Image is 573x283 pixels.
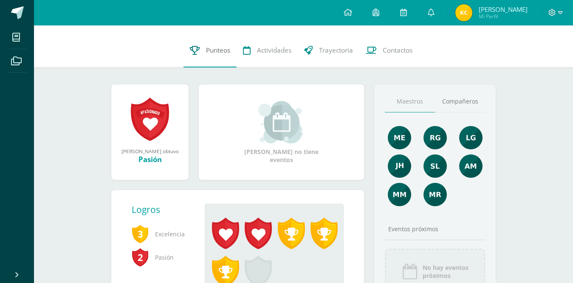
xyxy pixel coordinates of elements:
[423,154,447,178] img: acf2b8b774183001b4bff44f4f5a7150.png
[423,263,469,280] span: No hay eventos próximos
[459,154,483,178] img: b7c5ef9c2366ee6e8e33a2b1ce8f818e.png
[183,34,237,67] a: Punteos
[423,126,447,149] img: c8ce501b50aba4663d5e9c1ec6345694.png
[459,126,483,149] img: cd05dac24716e1ad0a13f18e66b2a6d1.png
[319,46,353,55] span: Trayectoria
[298,34,359,67] a: Trayectoria
[423,183,447,206] img: de7dd2f323d4d3ceecd6bfa9930379e0.png
[132,224,149,244] span: 3
[359,34,419,67] a: Contactos
[479,13,528,20] span: Mi Perfil
[239,101,324,164] div: [PERSON_NAME] no tiene eventos
[206,46,230,55] span: Punteos
[132,247,149,267] span: 2
[435,91,485,112] a: Compañeros
[388,183,411,206] img: 4ff157c9e8f87df51e82e65f75f8e3c8.png
[258,101,305,143] img: event_small.png
[383,46,412,55] span: Contactos
[401,263,418,280] img: event_icon.png
[132,204,198,216] div: Logros
[237,34,298,67] a: Actividades
[479,5,528,14] span: [PERSON_NAME]
[120,148,180,154] div: [PERSON_NAME] obtuvo
[455,4,472,21] img: c3e939347b3292314164d238f97d03df.png
[388,154,411,178] img: 3dbe72ed89aa2680497b9915784f2ba9.png
[132,222,191,246] span: Excelencia
[385,225,485,233] div: Eventos próximos
[132,246,191,269] span: Pasión
[385,91,435,112] a: Maestros
[120,154,180,164] div: Pasión
[257,46,291,55] span: Actividades
[388,126,411,149] img: 65453557fab290cae8854fbf14c7a1d7.png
